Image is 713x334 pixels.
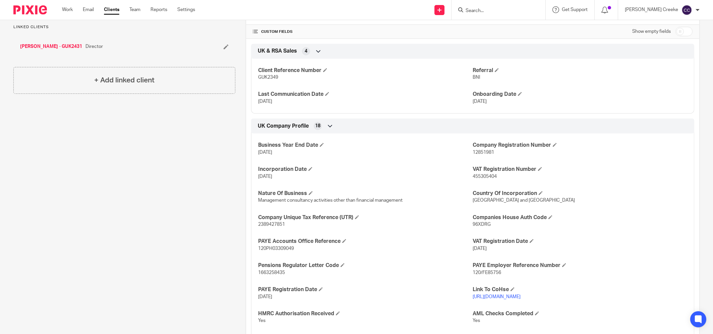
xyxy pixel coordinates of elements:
[258,222,285,227] span: 2389427851
[473,310,687,317] h4: AML Checks Completed
[258,198,403,203] span: Management consultancy activities other than financial management
[473,286,687,293] h4: Link To CoHse
[473,238,687,245] h4: VAT Registration Date
[465,8,525,14] input: Search
[473,294,521,299] a: [URL][DOMAIN_NAME]
[258,48,297,55] span: UK & RSA Sales
[13,24,235,30] p: Linked clients
[62,6,73,13] a: Work
[473,270,501,275] span: 120/FE85756
[104,6,119,13] a: Clients
[473,174,497,179] span: 455305404
[258,150,272,155] span: [DATE]
[258,214,473,221] h4: Company Unique Tax Reference (UTR)
[258,318,265,323] span: Yes
[258,270,285,275] span: 1663258435
[473,150,494,155] span: 12851981
[258,262,473,269] h4: Pensions Regulator Letter Code
[625,6,678,13] p: [PERSON_NAME] Creeke
[258,67,473,74] h4: Client Reference Number
[258,142,473,149] h4: Business Year End Date
[258,310,473,317] h4: HMRC Authorisation Received
[258,190,473,197] h4: Nature Of Business
[473,198,575,203] span: [GEOGRAPHIC_DATA] and [GEOGRAPHIC_DATA]
[85,43,103,50] span: Director
[473,99,487,104] span: [DATE]
[473,75,480,80] span: BNI
[253,29,473,35] h4: CUSTOM FIELDS
[473,262,687,269] h4: PAYE Employer Reference Number
[258,294,272,299] span: [DATE]
[258,91,473,98] h4: Last Communication Date
[315,123,320,129] span: 18
[473,214,687,221] h4: Companies House Auth Code
[258,75,278,80] span: GUK2349
[473,166,687,173] h4: VAT Registration Number
[473,91,687,98] h4: Onboarding Date
[258,286,473,293] h4: PAYE Registration Date
[473,246,487,251] span: [DATE]
[258,99,272,104] span: [DATE]
[177,6,195,13] a: Settings
[258,246,294,251] span: 120PH03309049
[473,222,491,227] span: 96XDRG
[473,142,687,149] h4: Company Registration Number
[681,5,692,15] img: svg%3E
[258,174,272,179] span: [DATE]
[473,318,480,323] span: Yes
[258,238,473,245] h4: PAYE Accounts Office Reference
[258,123,309,130] span: UK Company Profile
[129,6,140,13] a: Team
[13,5,47,14] img: Pixie
[83,6,94,13] a: Email
[20,43,82,50] a: [PERSON_NAME] - GUK2431
[305,48,307,55] span: 4
[94,75,155,85] h4: + Add linked client
[473,190,687,197] h4: Country Of Incorporation
[562,7,588,12] span: Get Support
[632,28,671,35] label: Show empty fields
[473,67,687,74] h4: Referral
[151,6,167,13] a: Reports
[258,166,473,173] h4: Incorporation Date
